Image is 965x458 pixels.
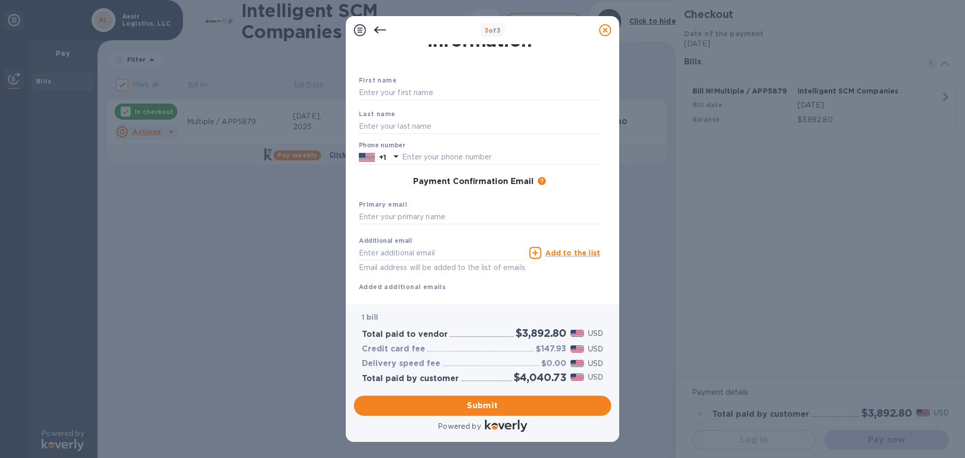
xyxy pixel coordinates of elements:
input: Enter your primary name [359,210,600,225]
input: Enter your last name [359,119,600,134]
h3: Delivery speed fee [362,359,440,369]
h3: Credit card fee [362,344,425,354]
p: USD [588,328,603,339]
p: Powered by [438,421,480,432]
img: Logo [485,420,527,432]
img: USD [570,330,584,337]
b: Added additional emails [359,283,446,291]
span: 3 [485,27,489,34]
label: Phone number [359,143,405,149]
h3: $0.00 [541,359,566,369]
img: USD [570,345,584,352]
p: Email address will be added to the list of emails [359,262,525,273]
h3: Total paid by customer [362,374,459,384]
h2: $3,892.80 [516,327,566,339]
span: Submit [362,400,603,412]
img: USD [570,374,584,381]
button: Submit [354,396,611,416]
input: Enter your first name [359,85,600,101]
b: of 3 [485,27,501,34]
b: Primary email [359,201,407,208]
u: Add to the list [545,249,600,257]
p: USD [588,358,603,369]
label: Additional email [359,238,412,244]
b: First name [359,76,397,84]
h1: Payment Contact Information [359,9,600,51]
input: Enter additional email [359,245,525,260]
b: 1 bill [362,313,378,321]
b: Last name [359,110,396,118]
h3: $147.93 [536,344,566,354]
img: USD [570,360,584,367]
p: USD [588,344,603,354]
h3: Payment Confirmation Email [413,177,534,187]
input: Enter your phone number [402,150,600,165]
p: +1 [379,152,386,162]
p: USD [588,372,603,383]
img: US [359,152,375,163]
h2: $4,040.73 [514,371,566,384]
h3: Total paid to vendor [362,330,448,339]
